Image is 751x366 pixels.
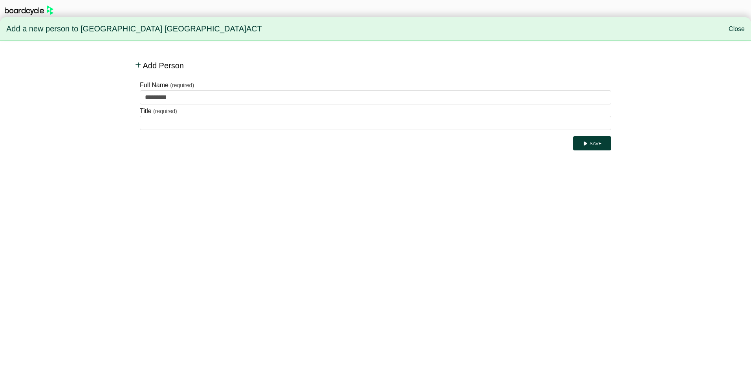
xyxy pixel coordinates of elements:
[170,82,194,88] small: (required)
[6,21,262,37] span: Add a new person to [GEOGRAPHIC_DATA] [GEOGRAPHIC_DATA]ACT
[143,61,184,70] span: Add Person
[5,5,53,15] img: BoardcycleBlackGreen-aaafeed430059cb809a45853b8cf6d952af9d84e6e89e1f1685b34bfd5cb7d64.svg
[729,26,745,32] a: Close
[153,108,177,114] small: (required)
[573,136,611,150] button: Save
[140,80,169,90] label: Full Name
[140,106,152,116] label: Title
